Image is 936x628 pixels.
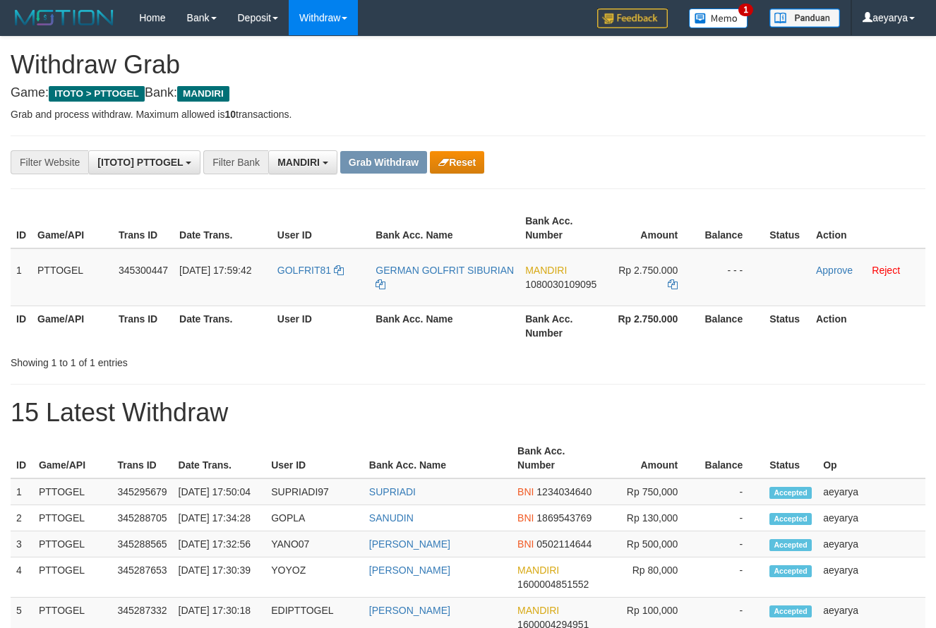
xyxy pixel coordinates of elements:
[699,306,764,346] th: Balance
[699,531,764,557] td: -
[174,208,272,248] th: Date Trans.
[11,150,88,174] div: Filter Website
[872,265,900,276] a: Reject
[32,306,113,346] th: Game/API
[597,8,668,28] img: Feedback.jpg
[764,438,817,478] th: Status
[699,505,764,531] td: -
[604,557,699,598] td: Rp 80,000
[268,150,337,174] button: MANDIRI
[272,208,370,248] th: User ID
[369,605,450,616] a: [PERSON_NAME]
[112,438,172,478] th: Trans ID
[517,486,534,497] span: BNI
[369,564,450,576] a: [PERSON_NAME]
[602,306,699,346] th: Rp 2.750.000
[512,438,604,478] th: Bank Acc. Number
[173,557,266,598] td: [DATE] 17:30:39
[33,478,112,505] td: PTTOGEL
[817,505,925,531] td: aeyarya
[817,438,925,478] th: Op
[33,557,112,598] td: PTTOGEL
[32,248,113,306] td: PTTOGEL
[517,538,534,550] span: BNI
[277,265,331,276] span: GOLFRIT81
[817,557,925,598] td: aeyarya
[11,350,380,370] div: Showing 1 to 1 of 1 entries
[699,438,764,478] th: Balance
[11,306,32,346] th: ID
[113,208,174,248] th: Trans ID
[376,265,514,290] a: GERMAN GOLFRIT SIBURIAN
[11,7,118,28] img: MOTION_logo.png
[177,86,229,102] span: MANDIRI
[33,531,112,557] td: PTTOGEL
[699,208,764,248] th: Balance
[430,151,484,174] button: Reset
[11,438,33,478] th: ID
[738,4,753,16] span: 1
[369,486,416,497] a: SUPRIADI
[810,306,925,346] th: Action
[11,107,925,121] p: Grab and process withdraw. Maximum allowed is transactions.
[618,265,678,276] span: Rp 2.750.000
[525,265,567,276] span: MANDIRI
[817,531,925,557] td: aeyarya
[265,531,364,557] td: YANO07
[173,505,266,531] td: [DATE] 17:34:28
[769,487,812,499] span: Accepted
[817,478,925,505] td: aeyarya
[699,248,764,306] td: - - -
[173,438,266,478] th: Date Trans.
[265,478,364,505] td: SUPRIADI97
[816,265,853,276] a: Approve
[769,8,840,28] img: panduan.png
[764,208,810,248] th: Status
[265,438,364,478] th: User ID
[11,86,925,100] h4: Game: Bank:
[517,605,559,616] span: MANDIRI
[277,157,320,168] span: MANDIRI
[604,478,699,505] td: Rp 750,000
[689,8,748,28] img: Button%20Memo.svg
[112,557,172,598] td: 345287653
[97,157,183,168] span: [ITOTO] PTTOGEL
[32,208,113,248] th: Game/API
[370,306,520,346] th: Bank Acc. Name
[525,279,596,290] span: Copy 1080030109095 to clipboard
[764,306,810,346] th: Status
[11,505,33,531] td: 2
[520,306,602,346] th: Bank Acc. Number
[340,151,427,174] button: Grab Withdraw
[369,538,450,550] a: [PERSON_NAME]
[11,478,33,505] td: 1
[769,513,812,525] span: Accepted
[112,478,172,505] td: 345295679
[174,306,272,346] th: Date Trans.
[536,538,592,550] span: Copy 0502114644 to clipboard
[11,51,925,79] h1: Withdraw Grab
[11,531,33,557] td: 3
[112,505,172,531] td: 345288705
[536,512,592,524] span: Copy 1869543769 to clipboard
[536,486,592,497] span: Copy 1234034640 to clipboard
[112,531,172,557] td: 345288565
[699,478,764,505] td: -
[769,539,812,551] span: Accepted
[369,512,414,524] a: SANUDIN
[364,438,512,478] th: Bank Acc. Name
[277,265,344,276] a: GOLFRIT81
[119,265,168,276] span: 345300447
[668,279,678,290] a: Copy 2750000 to clipboard
[265,505,364,531] td: GOPLA
[604,505,699,531] td: Rp 130,000
[203,150,268,174] div: Filter Bank
[370,208,520,248] th: Bank Acc. Name
[113,306,174,346] th: Trans ID
[33,438,112,478] th: Game/API
[699,557,764,598] td: -
[602,208,699,248] th: Amount
[224,109,236,120] strong: 10
[810,208,925,248] th: Action
[11,208,32,248] th: ID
